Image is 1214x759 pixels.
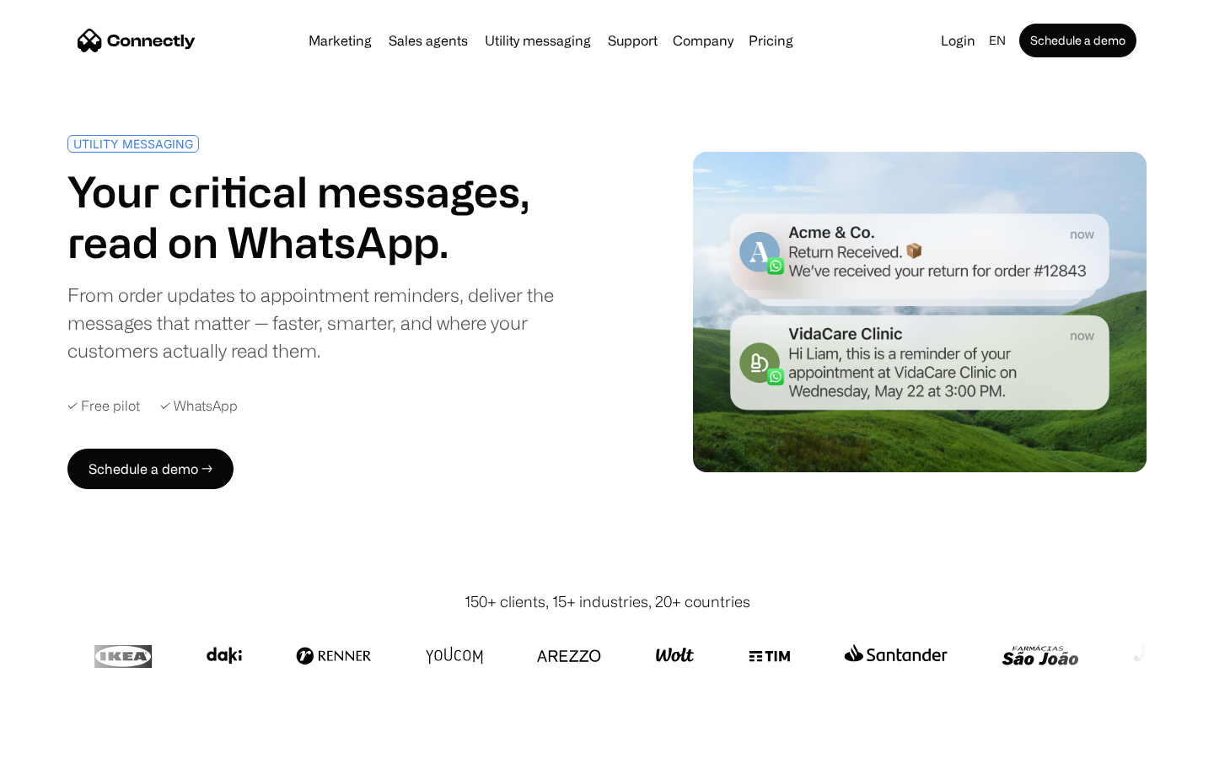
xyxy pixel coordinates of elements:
h1: Your critical messages, read on WhatsApp. [67,166,600,267]
div: From order updates to appointment reminders, deliver the messages that matter — faster, smarter, ... [67,281,600,364]
div: 150+ clients, 15+ industries, 20+ countries [465,590,750,613]
a: Login [934,29,982,52]
div: en [989,29,1006,52]
div: ✓ WhatsApp [160,398,238,414]
aside: Language selected: English [17,728,101,753]
div: Company [673,29,733,52]
a: Sales agents [382,34,475,47]
a: Schedule a demo → [67,449,234,489]
a: Marketing [302,34,379,47]
div: ✓ Free pilot [67,398,140,414]
div: UTILITY MESSAGING [73,137,193,150]
a: Support [601,34,664,47]
a: Schedule a demo [1019,24,1136,57]
a: Utility messaging [478,34,598,47]
ul: Language list [34,729,101,753]
a: Pricing [742,34,800,47]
